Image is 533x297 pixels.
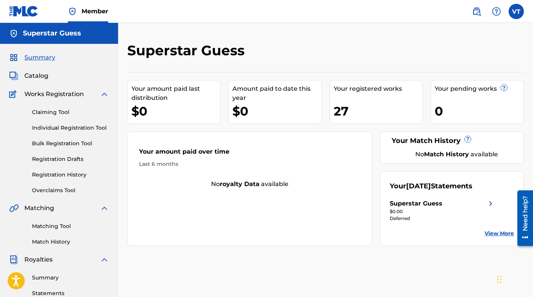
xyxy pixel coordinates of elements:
[334,84,423,93] div: Your registered works
[486,199,495,208] img: right chevron icon
[9,255,18,264] img: Royalties
[131,103,220,120] div: $0
[390,181,472,191] div: Your Statements
[489,4,504,19] div: Help
[232,84,321,103] div: Amount paid to date this year
[9,6,38,17] img: MLC Logo
[68,7,77,16] img: Top Rightsholder
[495,260,533,297] iframe: Chat Widget
[501,85,507,91] span: ?
[435,103,523,120] div: 0
[127,42,248,59] h2: Superstar Guess
[9,90,19,99] img: Works Registration
[23,29,81,38] h5: Superstar Guess
[100,255,109,264] img: expand
[32,274,109,282] a: Summary
[469,4,484,19] a: Public Search
[32,186,109,194] a: Overclaims Tool
[24,204,54,213] span: Matching
[32,222,109,230] a: Matching Tool
[220,180,259,188] strong: royalty data
[32,108,109,116] a: Claiming Tool
[24,255,53,264] span: Royalties
[9,29,18,38] img: Accounts
[509,4,524,19] div: User Menu
[9,71,18,80] img: Catalog
[472,7,481,16] img: search
[390,208,495,215] div: $0.00
[139,147,360,160] div: Your amount paid over time
[390,199,495,222] a: Superstar Guessright chevron icon$0.00Deferred
[485,230,514,238] a: View More
[424,151,469,158] strong: Match History
[100,90,109,99] img: expand
[24,53,55,62] span: Summary
[32,238,109,246] a: Match History
[492,7,501,16] img: help
[465,136,471,142] span: ?
[435,84,523,93] div: Your pending works
[24,90,84,99] span: Works Registration
[232,103,321,120] div: $0
[406,182,431,190] span: [DATE]
[512,187,533,250] iframe: Resource Center
[32,140,109,148] a: Bulk Registration Tool
[497,268,502,291] div: Drag
[131,84,220,103] div: Your amount paid last distribution
[100,204,109,213] img: expand
[9,53,55,62] a: SummarySummary
[32,155,109,163] a: Registration Drafts
[32,171,109,179] a: Registration History
[9,204,19,213] img: Matching
[9,53,18,62] img: Summary
[32,124,109,132] a: Individual Registration Tool
[390,199,442,208] div: Superstar Guess
[390,215,495,222] div: Deferred
[139,160,360,168] div: Last 6 months
[399,150,514,159] div: No available
[390,136,514,146] div: Your Match History
[128,180,372,189] div: No available
[9,71,48,80] a: CatalogCatalog
[334,103,423,120] div: 27
[24,71,48,80] span: Catalog
[82,7,108,16] span: Member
